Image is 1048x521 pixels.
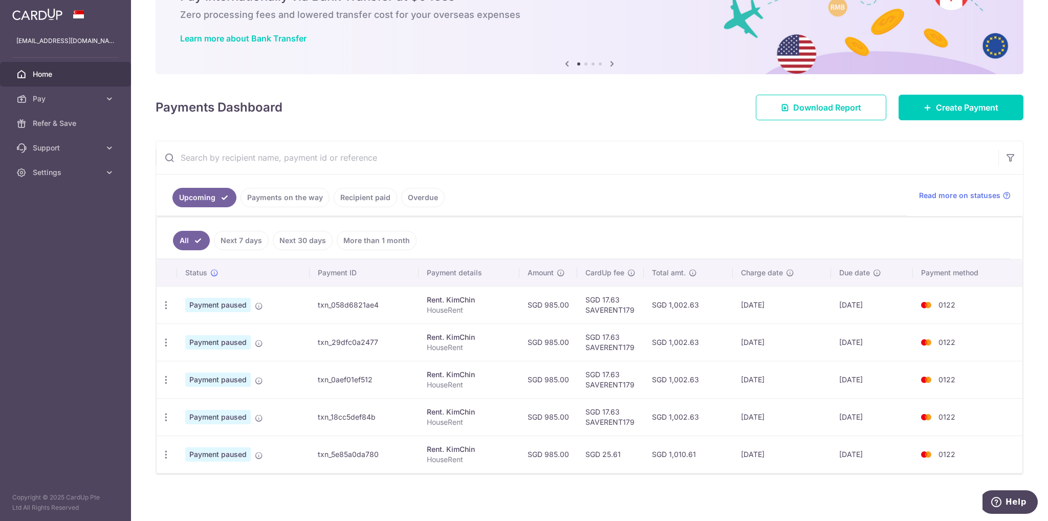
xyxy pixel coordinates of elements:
span: Refer & Save [33,118,100,128]
td: SGD 985.00 [519,361,577,398]
span: Charge date [741,268,783,278]
div: Rent. KimChin [427,332,511,342]
a: Download Report [756,95,886,120]
td: SGD 985.00 [519,286,577,323]
p: HouseRent [427,380,511,390]
div: Rent. KimChin [427,407,511,417]
iframe: Opens a widget where you can find more information [982,490,1038,516]
div: Rent. KimChin [427,370,511,380]
td: SGD 25.61 [577,436,644,473]
td: [DATE] [831,398,913,436]
p: [EMAIL_ADDRESS][DOMAIN_NAME] [16,36,115,46]
p: HouseRent [427,342,511,353]
span: CardUp fee [585,268,624,278]
span: Read more on statuses [919,190,1000,201]
td: txn_0aef01ef512 [310,361,419,398]
a: Create Payment [899,95,1023,120]
span: Pay [33,94,100,104]
td: SGD 985.00 [519,398,577,436]
td: SGD 1,002.63 [644,361,733,398]
span: Create Payment [936,101,998,114]
td: [DATE] [831,361,913,398]
td: SGD 1,002.63 [644,323,733,361]
a: Next 30 days [273,231,333,250]
p: HouseRent [427,417,511,427]
a: All [173,231,210,250]
p: HouseRent [427,305,511,315]
td: SGD 985.00 [519,323,577,361]
td: [DATE] [733,323,831,361]
td: [DATE] [831,323,913,361]
span: Status [185,268,207,278]
td: SGD 1,002.63 [644,286,733,323]
span: 0122 [938,300,955,309]
th: Payment ID [310,259,419,286]
div: Rent. KimChin [427,295,511,305]
td: SGD 1,010.61 [644,436,733,473]
td: txn_29dfc0a2477 [310,323,419,361]
span: 0122 [938,375,955,384]
span: Payment paused [185,410,251,424]
img: Bank Card [916,299,936,311]
th: Payment method [913,259,1022,286]
span: Amount [528,268,554,278]
td: SGD 17.63 SAVERENT179 [577,361,644,398]
span: 0122 [938,450,955,459]
a: More than 1 month [337,231,417,250]
a: Overdue [401,188,445,207]
td: txn_5e85a0da780 [310,436,419,473]
h6: Zero processing fees and lowered transfer cost for your overseas expenses [180,9,999,21]
td: txn_058d6821ae4 [310,286,419,323]
img: Bank Card [916,411,936,423]
img: CardUp [12,8,62,20]
span: Payment paused [185,335,251,350]
h4: Payments Dashboard [156,98,282,117]
img: Bank Card [916,374,936,386]
span: 0122 [938,338,955,346]
span: Support [33,143,100,153]
td: txn_18cc5def84b [310,398,419,436]
span: Download Report [793,101,861,114]
td: [DATE] [733,398,831,436]
a: Next 7 days [214,231,269,250]
a: Upcoming [172,188,236,207]
td: SGD 1,002.63 [644,398,733,436]
td: SGD 985.00 [519,436,577,473]
span: Total amt. [652,268,686,278]
a: Payments on the way [241,188,330,207]
td: [DATE] [831,286,913,323]
span: Home [33,69,100,79]
p: HouseRent [427,454,511,465]
td: [DATE] [733,286,831,323]
th: Payment details [419,259,519,286]
td: SGD 17.63 SAVERENT179 [577,286,644,323]
div: Rent. KimChin [427,444,511,454]
a: Learn more about Bank Transfer [180,33,307,44]
span: Due date [839,268,870,278]
td: [DATE] [831,436,913,473]
span: Payment paused [185,298,251,312]
td: [DATE] [733,361,831,398]
img: Bank Card [916,336,936,349]
td: [DATE] [733,436,831,473]
span: Settings [33,167,100,178]
td: SGD 17.63 SAVERENT179 [577,323,644,361]
img: Bank Card [916,448,936,461]
span: Payment paused [185,373,251,387]
input: Search by recipient name, payment id or reference [156,141,998,174]
td: SGD 17.63 SAVERENT179 [577,398,644,436]
span: 0122 [938,413,955,421]
a: Recipient paid [334,188,397,207]
span: Payment paused [185,447,251,462]
a: Read more on statuses [919,190,1011,201]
